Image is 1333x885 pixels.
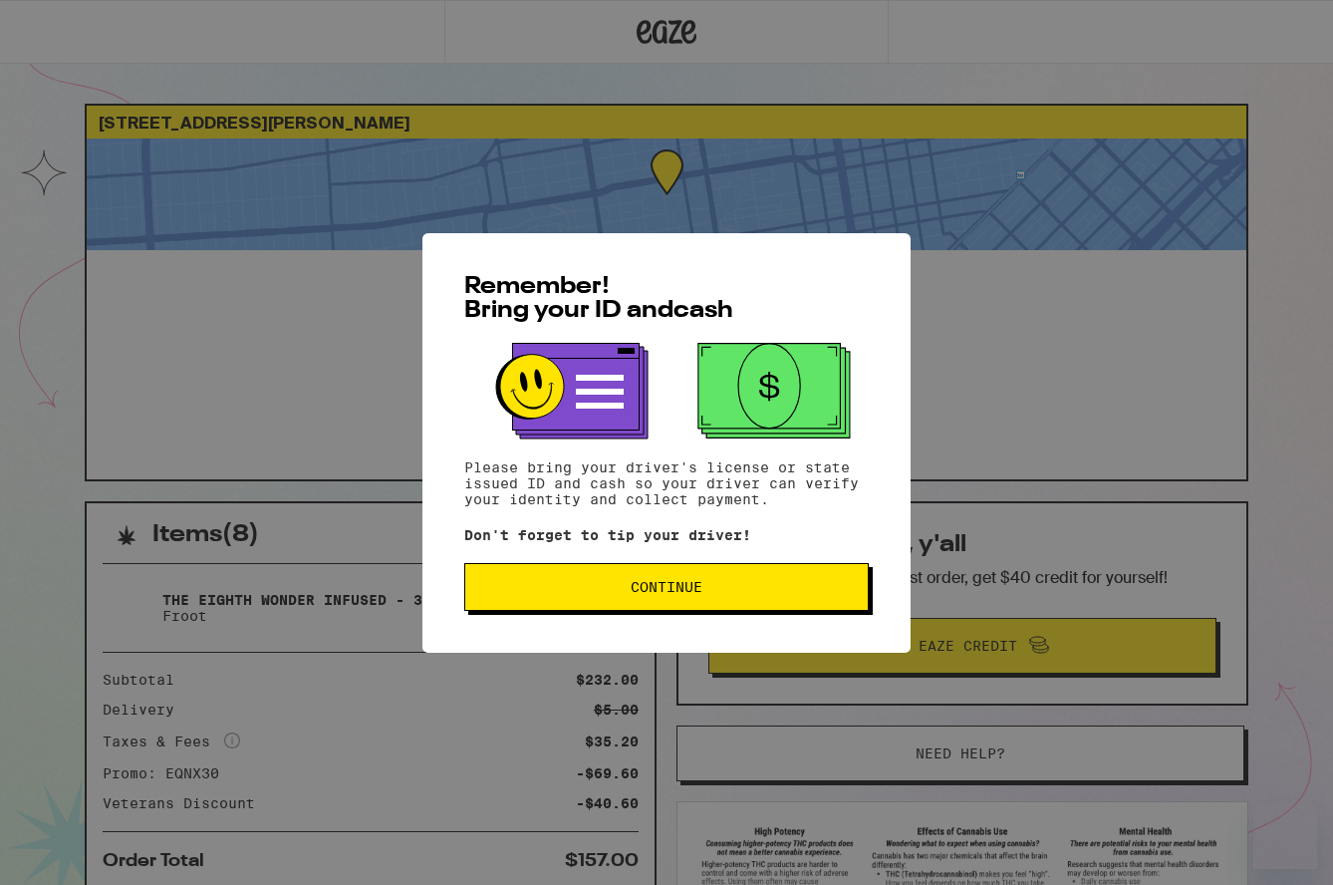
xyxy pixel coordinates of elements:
p: Please bring your driver's license or state issued ID and cash so your driver can verify your ide... [464,459,869,507]
span: Continue [631,580,702,594]
span: Remember! Bring your ID and cash [464,275,733,323]
button: Continue [464,563,869,611]
p: Don't forget to tip your driver! [464,527,869,543]
iframe: Button to launch messaging window [1253,805,1317,869]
